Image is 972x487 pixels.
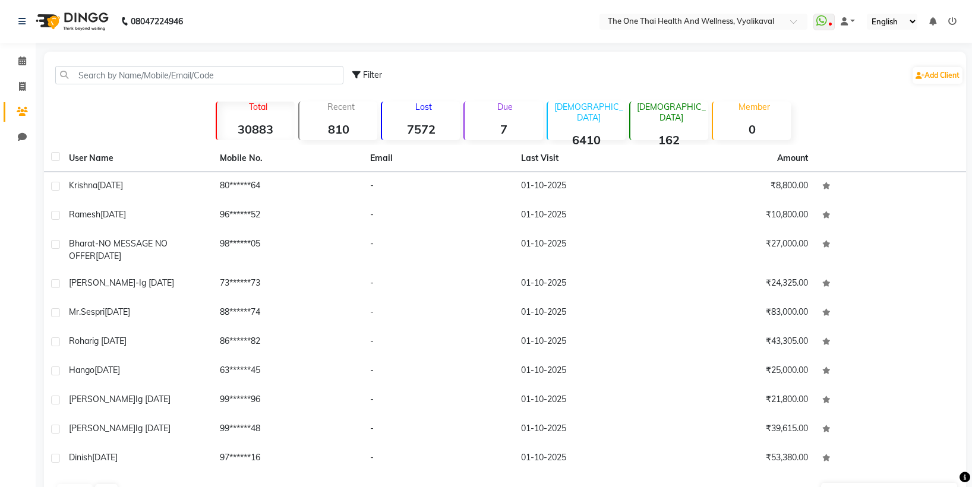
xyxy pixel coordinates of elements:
[514,201,665,230] td: 01-10-2025
[135,394,171,404] span: ig [DATE]
[467,102,542,112] p: Due
[665,270,816,299] td: ₹24,325.00
[69,365,94,375] span: hango
[213,145,364,172] th: Mobile No.
[69,336,92,346] span: rohar
[514,270,665,299] td: 01-10-2025
[665,172,816,201] td: ₹8,800.00
[363,328,514,357] td: -
[62,145,213,172] th: User Name
[635,102,708,123] p: [DEMOGRAPHIC_DATA]
[363,201,514,230] td: -
[514,145,665,172] th: Last Visit
[363,357,514,386] td: -
[299,122,377,137] strong: 810
[135,423,171,434] span: ig [DATE]
[665,328,816,357] td: ₹43,305.00
[222,102,295,112] p: Total
[770,145,815,172] th: Amount
[69,452,92,463] span: Dinish
[553,102,626,123] p: [DEMOGRAPHIC_DATA]
[217,122,295,137] strong: 30883
[363,386,514,415] td: -
[665,201,816,230] td: ₹10,800.00
[139,277,174,288] span: ig [DATE]
[514,328,665,357] td: 01-10-2025
[363,230,514,270] td: -
[363,172,514,201] td: -
[913,67,962,84] a: Add Client
[665,357,816,386] td: ₹25,000.00
[363,415,514,444] td: -
[713,122,791,137] strong: 0
[69,394,135,404] span: [PERSON_NAME]
[665,386,816,415] td: ₹21,800.00
[387,102,460,112] p: Lost
[92,452,118,463] span: [DATE]
[548,132,626,147] strong: 6410
[69,306,105,317] span: Mr.Sespri
[630,132,708,147] strong: 162
[514,444,665,473] td: 01-10-2025
[514,172,665,201] td: 01-10-2025
[94,365,120,375] span: [DATE]
[514,357,665,386] td: 01-10-2025
[363,69,382,80] span: Filter
[304,102,377,112] p: Recent
[514,299,665,328] td: 01-10-2025
[105,306,130,317] span: [DATE]
[363,270,514,299] td: -
[382,122,460,137] strong: 7572
[363,145,514,172] th: Email
[131,5,183,38] b: 08047224946
[665,415,816,444] td: ₹39,615.00
[363,444,514,473] td: -
[96,251,121,261] span: [DATE]
[69,209,100,220] span: ramesh
[718,102,791,112] p: Member
[100,209,126,220] span: [DATE]
[69,238,168,261] span: bharat-NO MESSAGE NO OFFER
[514,230,665,270] td: 01-10-2025
[92,336,127,346] span: ig [DATE]
[69,180,97,191] span: krishna
[665,230,816,270] td: ₹27,000.00
[363,299,514,328] td: -
[665,444,816,473] td: ₹53,380.00
[55,66,343,84] input: Search by Name/Mobile/Email/Code
[69,423,135,434] span: [PERSON_NAME]
[30,5,112,38] img: logo
[465,122,542,137] strong: 7
[69,277,139,288] span: [PERSON_NAME]-
[665,299,816,328] td: ₹83,000.00
[514,415,665,444] td: 01-10-2025
[97,180,123,191] span: [DATE]
[514,386,665,415] td: 01-10-2025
